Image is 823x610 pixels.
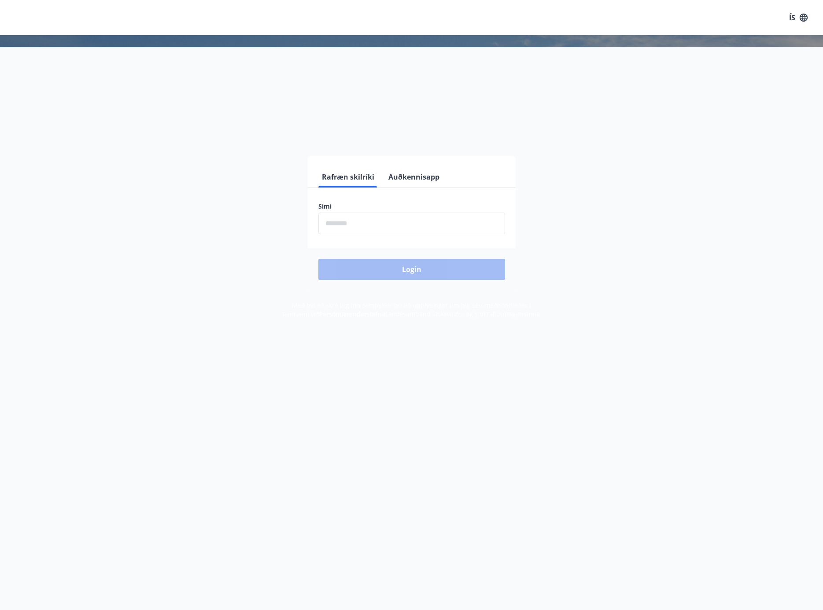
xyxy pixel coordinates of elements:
[385,166,443,187] button: Auðkennisapp
[318,202,505,211] label: Sími
[319,310,385,318] a: Persónuverndarstefna
[105,53,718,120] h1: Félagavefur, Landssamband slökkviliðs- og sjúkraflutningamanna
[318,166,378,187] button: Rafræn skilríki
[281,301,542,318] span: Með því að skrá þig inn samþykkir þú að upplýsingar um þig séu meðhöndlaðar í samræmi við Landssa...
[273,127,550,138] span: Vinsamlegast skráðu þig inn með rafrænum skilríkjum eða Auðkennisappi.
[784,10,812,26] button: ÍS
